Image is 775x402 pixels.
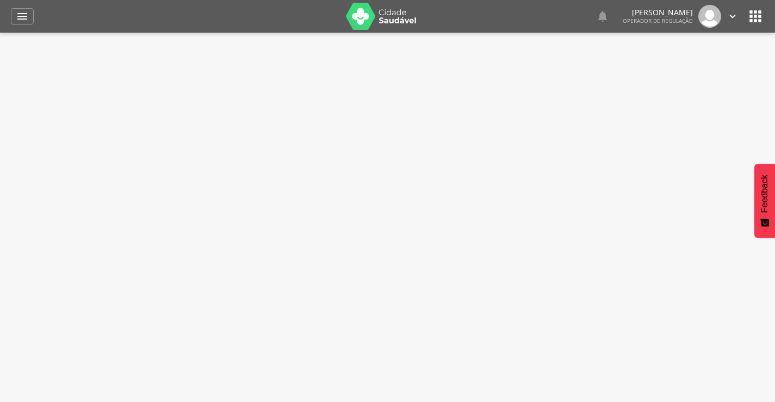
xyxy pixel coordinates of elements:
[11,8,34,24] a: 
[727,10,739,22] i: 
[623,9,693,16] p: [PERSON_NAME]
[596,10,609,23] i: 
[760,175,770,213] span: Feedback
[747,8,764,25] i: 
[727,5,739,28] a: 
[596,5,609,28] a: 
[16,10,29,23] i: 
[623,17,693,24] span: Operador de regulação
[754,164,775,238] button: Feedback - Mostrar pesquisa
